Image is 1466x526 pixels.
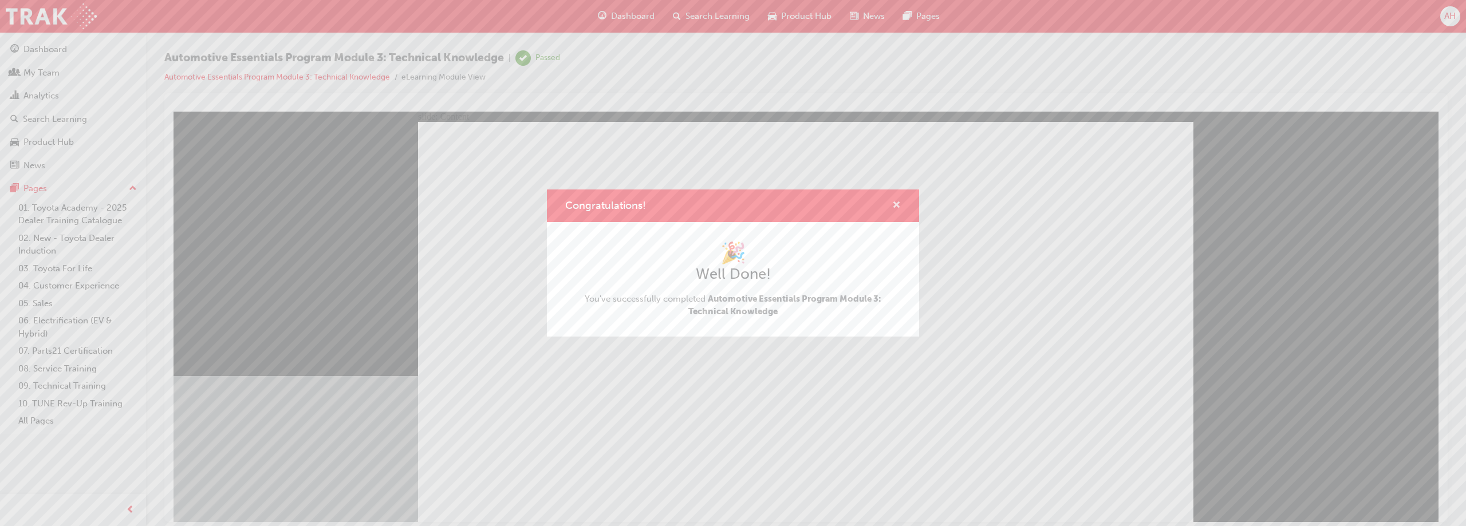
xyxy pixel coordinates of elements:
h1: 🎉 [565,240,901,266]
span: Automotive Essentials Program Module 3: Technical Knowledge [688,294,881,317]
button: cross-icon [892,199,901,213]
h2: Well Done! [565,265,901,283]
span: cross-icon [892,201,901,211]
span: You've successfully completed [565,292,901,318]
div: Congratulations! [547,189,919,337]
span: Congratulations! [565,199,646,212]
